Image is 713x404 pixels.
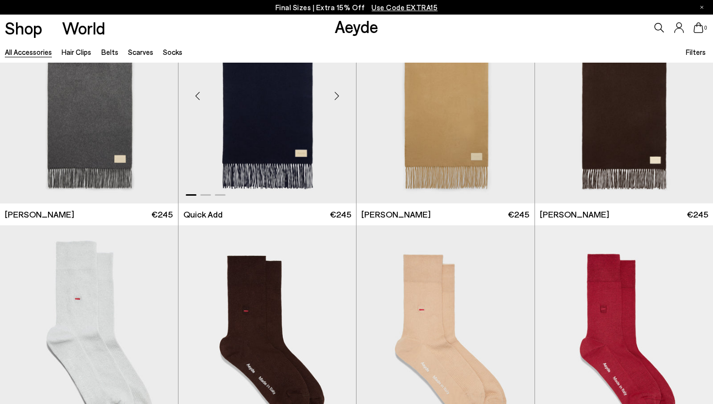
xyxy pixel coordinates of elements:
[322,81,351,110] div: Next slide
[703,25,708,31] span: 0
[687,208,708,220] span: €245
[101,48,118,56] a: Belts
[62,48,91,56] a: Hair Clips
[372,3,438,12] span: Navigate to /collections/ss25-final-sizes
[163,48,182,56] a: Socks
[151,208,173,220] span: €245
[5,48,52,56] a: All accessories
[356,203,535,225] a: [PERSON_NAME] €245
[128,48,153,56] a: Scarves
[5,19,42,36] a: Shop
[330,208,351,220] span: €245
[508,208,529,220] span: €245
[335,16,378,36] a: Aeyde
[694,22,703,33] a: 0
[686,48,706,56] span: Filters
[540,208,609,220] span: [PERSON_NAME]
[62,19,105,36] a: World
[5,208,74,220] span: [PERSON_NAME]
[178,203,356,225] a: Quick Add €245
[183,208,223,220] li: Quick Add
[183,81,212,110] div: Previous slide
[361,208,431,220] span: [PERSON_NAME]
[183,208,222,220] ul: variant
[275,1,438,14] p: Final Sizes | Extra 15% Off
